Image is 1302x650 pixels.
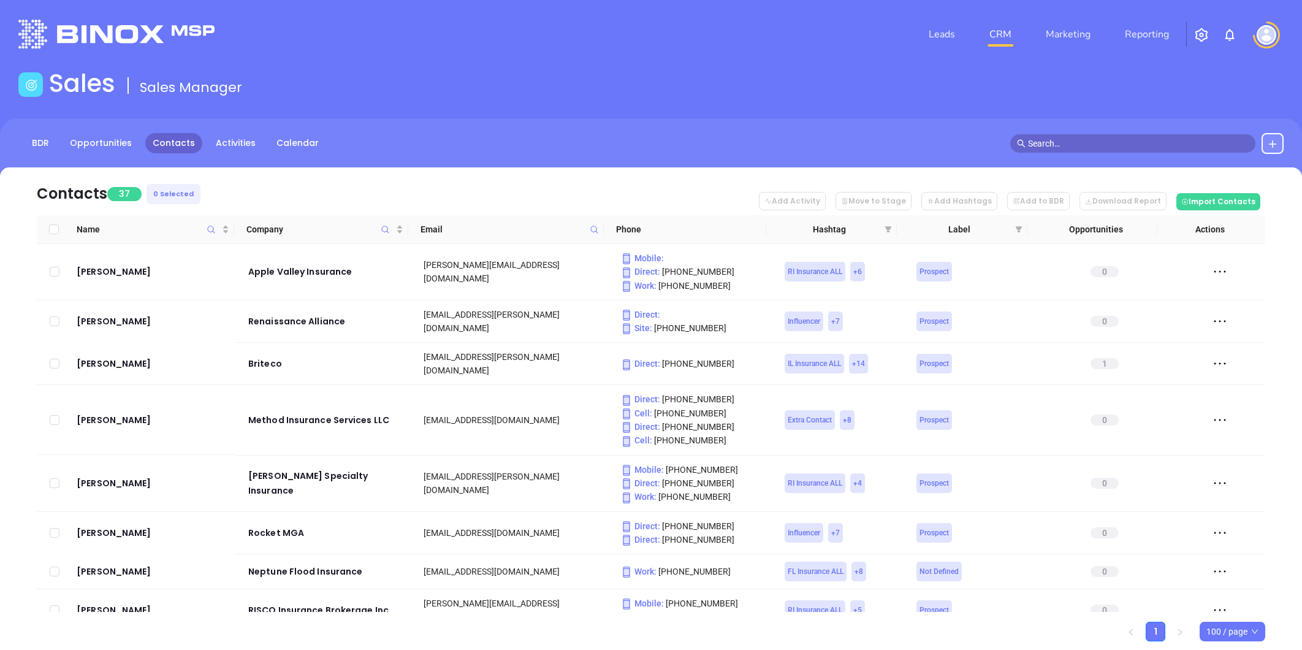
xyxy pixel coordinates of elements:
[788,603,842,617] span: RI Insurance ALL
[620,610,767,624] p: [PHONE_NUMBER]
[620,407,767,420] p: [PHONE_NUMBER]
[919,315,949,328] span: Prospect
[620,321,767,335] p: [PHONE_NUMBER]
[620,565,767,578] p: [PHONE_NUMBER]
[1091,316,1119,327] span: 0
[248,564,406,579] a: Neptune Flood Insurance
[18,20,215,48] img: logo
[919,265,949,278] span: Prospect
[1091,605,1119,616] span: 0
[779,223,880,236] span: Hashtag
[853,476,862,490] span: + 4
[1121,622,1141,641] button: left
[788,526,820,540] span: Influencer
[919,413,949,427] span: Prospect
[424,597,603,624] div: [PERSON_NAME][EMAIL_ADDRESS][PERSON_NAME][DOMAIN_NAME]
[77,564,231,579] a: [PERSON_NAME]
[831,315,840,328] span: + 7
[620,422,660,432] span: Direct :
[620,567,657,576] span: Work :
[1091,478,1119,489] span: 0
[145,133,202,153] a: Contacts
[269,133,326,153] a: Calendar
[788,357,841,370] span: IL Insurance ALL
[620,420,767,434] p: [PHONE_NUMBER]
[620,357,767,370] p: [PHONE_NUMBER]
[1170,622,1190,641] button: right
[248,314,406,329] a: Renaissance Alliance
[63,133,139,153] a: Opportunities
[1127,629,1135,636] span: left
[788,315,820,328] span: Influencer
[1146,622,1165,641] li: 1
[1013,220,1025,239] span: filter
[77,526,231,540] a: [PERSON_NAME]
[424,350,603,377] div: [EMAIL_ADDRESS][PERSON_NAME][DOMAIN_NAME]
[620,463,767,476] p: [PHONE_NUMBER]
[248,356,406,371] a: Briteco
[885,226,892,233] span: filter
[1170,622,1190,641] li: Next Page
[77,356,231,371] div: [PERSON_NAME]
[1206,622,1258,641] span: 100 / page
[620,394,660,404] span: Direct :
[620,281,657,291] span: Work :
[919,603,949,617] span: Prospect
[1091,527,1119,538] span: 0
[77,413,231,427] a: [PERSON_NAME]
[620,267,660,277] span: Direct :
[248,468,406,498] a: [PERSON_NAME] Specialty Insurance
[234,215,408,244] th: Company
[1257,25,1276,45] img: user
[77,476,231,491] a: [PERSON_NAME]
[1200,622,1265,641] div: Page Size
[919,357,949,370] span: Prospect
[107,187,142,201] span: 37
[604,215,767,244] th: Phone
[1015,226,1022,233] span: filter
[843,413,851,427] span: + 8
[1176,629,1184,636] span: right
[424,308,603,335] div: [EMAIL_ADDRESS][PERSON_NAME][DOMAIN_NAME]
[77,314,231,329] a: [PERSON_NAME]
[788,265,842,278] span: RI Insurance ALL
[620,598,664,608] span: Mobile :
[1222,28,1237,42] img: iconNotification
[37,183,107,205] div: Contacts
[248,603,406,617] a: RISCO Insurance Brokerage Inc.
[1041,22,1095,47] a: Marketing
[248,264,406,279] div: Apple Valley Insurance
[77,264,231,279] div: [PERSON_NAME]
[855,565,863,578] span: + 8
[620,323,652,333] span: Site :
[424,470,603,497] div: [EMAIL_ADDRESS][PERSON_NAME][DOMAIN_NAME]
[49,69,115,98] h1: Sales
[424,565,603,578] div: [EMAIL_ADDRESS][DOMAIN_NAME]
[620,465,664,475] span: Mobile :
[1027,215,1158,244] th: Opportunities
[919,565,959,578] span: Not Defined
[620,597,767,610] p: [PHONE_NUMBER]
[248,526,406,540] div: Rocket MGA
[424,413,603,427] div: [EMAIL_ADDRESS][DOMAIN_NAME]
[1028,137,1249,150] input: Search…
[853,603,862,617] span: + 5
[984,22,1016,47] a: CRM
[246,223,393,236] span: Company
[1120,22,1174,47] a: Reporting
[620,310,660,319] span: Direct :
[620,359,660,369] span: Direct :
[919,476,949,490] span: Prospect
[248,413,406,427] a: Method Insurance Services LLC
